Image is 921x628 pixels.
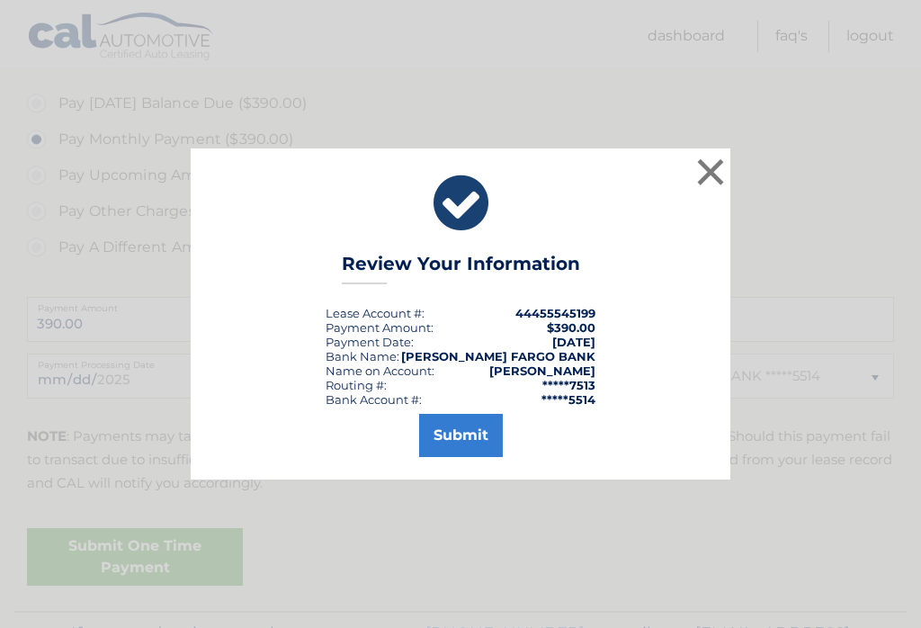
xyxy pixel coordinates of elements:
button: Submit [419,414,503,457]
span: $390.00 [547,320,595,335]
button: × [693,154,729,190]
strong: 44455545199 [515,306,595,320]
span: [DATE] [552,335,595,349]
div: Name on Account: [326,363,434,378]
strong: [PERSON_NAME] FARGO BANK [401,349,595,363]
div: Bank Name: [326,349,399,363]
div: Routing #: [326,378,387,392]
div: Payment Amount: [326,320,434,335]
strong: [PERSON_NAME] [489,363,595,378]
div: : [326,335,414,349]
div: Bank Account #: [326,392,422,407]
span: Payment Date [326,335,411,349]
div: Lease Account #: [326,306,425,320]
h3: Review Your Information [342,253,580,284]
